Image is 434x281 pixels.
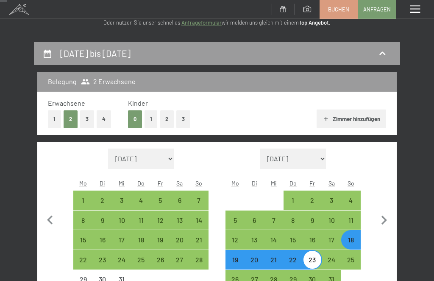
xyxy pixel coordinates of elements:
[225,211,245,230] div: Mon Jan 05 2026
[60,48,131,59] h2: [DATE] bis [DATE]
[322,191,342,210] div: Sat Jan 03 2026
[189,191,209,210] div: Anreise möglich
[189,191,209,210] div: Sun Dec 07 2025
[81,77,136,86] span: 2 Erwachsene
[264,250,284,270] div: Wed Jan 21 2026
[113,217,131,235] div: 10
[358,0,395,18] a: Anfragen
[303,250,322,270] div: Anreise möglich
[226,236,244,254] div: 12
[74,217,92,235] div: 8
[150,191,170,210] div: Fri Dec 05 2025
[131,191,151,210] div: Thu Dec 04 2025
[322,211,342,230] div: Sat Jan 10 2026
[342,236,360,254] div: 18
[265,256,283,274] div: 21
[132,256,150,274] div: 25
[341,250,361,270] div: Sun Jan 25 2026
[73,250,93,270] div: Anreise möglich
[245,230,264,250] div: Anreise möglich
[303,217,321,235] div: 9
[225,230,245,250] div: Anreise möglich
[322,191,342,210] div: Anreise möglich
[342,217,360,235] div: 11
[150,250,170,270] div: Anreise möglich
[189,230,209,250] div: Sun Dec 21 2025
[341,230,361,250] div: Anreise möglich
[74,197,92,215] div: 1
[176,110,190,128] button: 3
[284,217,302,235] div: 8
[73,211,93,230] div: Anreise möglich
[150,211,170,230] div: Anreise möglich
[94,217,111,235] div: 9
[245,250,264,270] div: Tue Jan 20 2026
[132,236,150,254] div: 18
[131,230,151,250] div: Anreise möglich
[245,250,264,270] div: Anreise möglich
[289,180,297,187] abbr: Donnerstag
[231,180,239,187] abbr: Montag
[264,250,284,270] div: Anreise möglich
[145,110,158,128] button: 1
[112,191,131,210] div: Wed Dec 03 2025
[73,230,93,250] div: Anreise möglich
[94,236,111,254] div: 16
[322,211,342,230] div: Anreise möglich
[225,250,245,270] div: Anreise möglich
[341,211,361,230] div: Anreise möglich
[264,230,284,250] div: Anreise möglich
[323,256,341,274] div: 24
[299,19,331,26] strong: Top Angebot.
[189,211,209,230] div: Sun Dec 14 2025
[171,217,189,235] div: 13
[190,256,208,274] div: 28
[317,110,386,128] button: Zimmer hinzufügen
[93,250,112,270] div: Tue Dec 23 2025
[160,110,174,128] button: 2
[341,250,361,270] div: Anreise möglich
[323,197,341,215] div: 3
[284,256,302,274] div: 22
[265,217,283,235] div: 7
[150,230,170,250] div: Fri Dec 19 2025
[93,211,112,230] div: Anreise möglich
[252,180,257,187] abbr: Dienstag
[93,230,112,250] div: Tue Dec 16 2025
[245,217,263,235] div: 6
[64,110,78,128] button: 2
[264,211,284,230] div: Anreise möglich
[128,110,142,128] button: 0
[265,236,283,254] div: 14
[264,211,284,230] div: Wed Jan 07 2026
[189,250,209,270] div: Sun Dec 28 2025
[181,19,222,26] a: Anfrageformular
[48,110,61,128] button: 1
[284,197,302,215] div: 1
[131,230,151,250] div: Thu Dec 18 2025
[131,191,151,210] div: Anreise möglich
[170,250,189,270] div: Sat Dec 27 2025
[264,230,284,250] div: Wed Jan 14 2026
[73,250,93,270] div: Mon Dec 22 2025
[303,230,322,250] div: Anreise möglich
[328,180,335,187] abbr: Samstag
[303,236,321,254] div: 16
[48,77,77,86] h3: Belegung
[150,211,170,230] div: Fri Dec 12 2025
[171,236,189,254] div: 20
[323,236,341,254] div: 17
[284,211,303,230] div: Anreise möglich
[137,180,145,187] abbr: Donnerstag
[93,191,112,210] div: Tue Dec 02 2025
[341,191,361,210] div: Anreise möglich
[112,250,131,270] div: Wed Dec 24 2025
[151,236,169,254] div: 19
[189,230,209,250] div: Anreise möglich
[170,191,189,210] div: Anreise möglich
[245,211,264,230] div: Tue Jan 06 2026
[113,256,131,274] div: 24
[94,256,111,274] div: 23
[284,230,303,250] div: Anreise möglich
[158,180,163,187] abbr: Freitag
